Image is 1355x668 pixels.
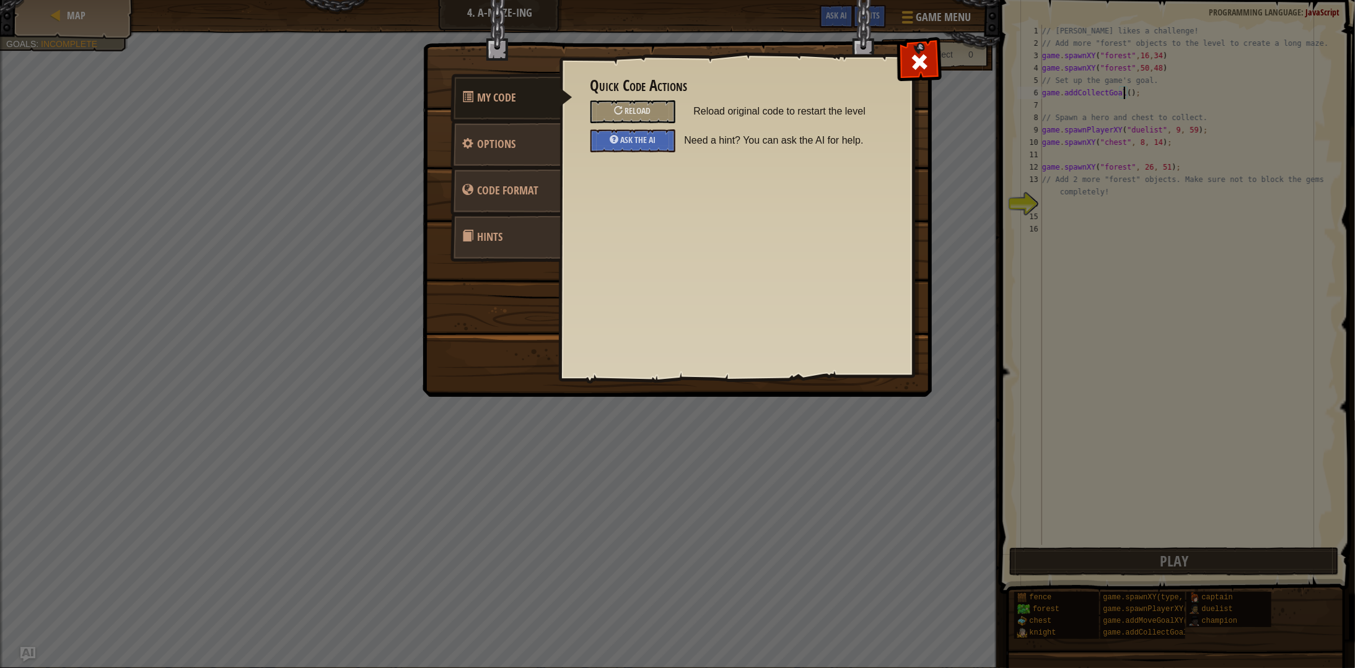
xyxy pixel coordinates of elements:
h3: Quick Code Actions [590,77,882,94]
span: game_menu.change_language_caption [478,183,539,198]
span: Hints [478,229,503,245]
span: Ask the AI [620,134,656,145]
a: Options [450,120,561,168]
a: My Code [450,74,572,122]
span: Quick Code Actions [478,90,517,105]
div: Reload original code to restart the level [590,100,675,123]
span: Configure settings [478,136,516,152]
span: Need a hint? You can ask the AI for help. [685,129,892,152]
div: Ask the AI [590,129,675,152]
span: Reload [625,105,651,116]
span: Reload original code to restart the level [694,100,882,123]
a: Code Format [450,167,561,215]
